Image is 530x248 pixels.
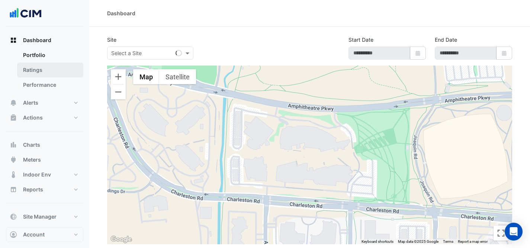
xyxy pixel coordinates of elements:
[109,235,134,244] img: Google
[6,167,83,182] button: Indoor Env
[23,213,57,220] span: Site Manager
[9,6,42,21] img: Company Logo
[10,186,17,193] app-icon: Reports
[159,69,196,84] button: Show satellite imagery
[505,223,523,241] div: Open Intercom Messenger
[133,69,159,84] button: Show street map
[348,36,373,44] label: Start Date
[109,235,134,244] a: Open this area in Google Maps (opens a new window)
[435,36,457,44] label: End Date
[107,36,116,44] label: Site
[23,36,51,44] span: Dashboard
[6,95,83,110] button: Alerts
[23,114,43,121] span: Actions
[6,48,83,95] div: Dashboard
[494,226,508,241] button: Toggle fullscreen view
[111,85,126,99] button: Zoom out
[10,114,17,121] app-icon: Actions
[23,141,40,149] span: Charts
[10,99,17,106] app-icon: Alerts
[17,77,83,92] a: Performance
[23,171,51,178] span: Indoor Env
[107,9,135,17] div: Dashboard
[10,171,17,178] app-icon: Indoor Env
[10,141,17,149] app-icon: Charts
[6,209,83,224] button: Site Manager
[23,99,38,106] span: Alerts
[23,156,41,163] span: Meters
[6,182,83,197] button: Reports
[111,69,126,84] button: Zoom in
[10,213,17,220] app-icon: Site Manager
[17,63,83,77] a: Ratings
[10,36,17,44] app-icon: Dashboard
[6,137,83,152] button: Charts
[17,48,83,63] a: Portfolio
[443,239,453,244] a: Terms (opens in new tab)
[6,152,83,167] button: Meters
[458,239,488,244] a: Report a map error
[6,227,83,242] button: Account
[362,239,394,244] button: Keyboard shortcuts
[23,231,45,238] span: Account
[10,156,17,163] app-icon: Meters
[23,186,43,193] span: Reports
[398,239,439,244] span: Map data ©2025 Google
[6,110,83,125] button: Actions
[6,33,83,48] button: Dashboard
